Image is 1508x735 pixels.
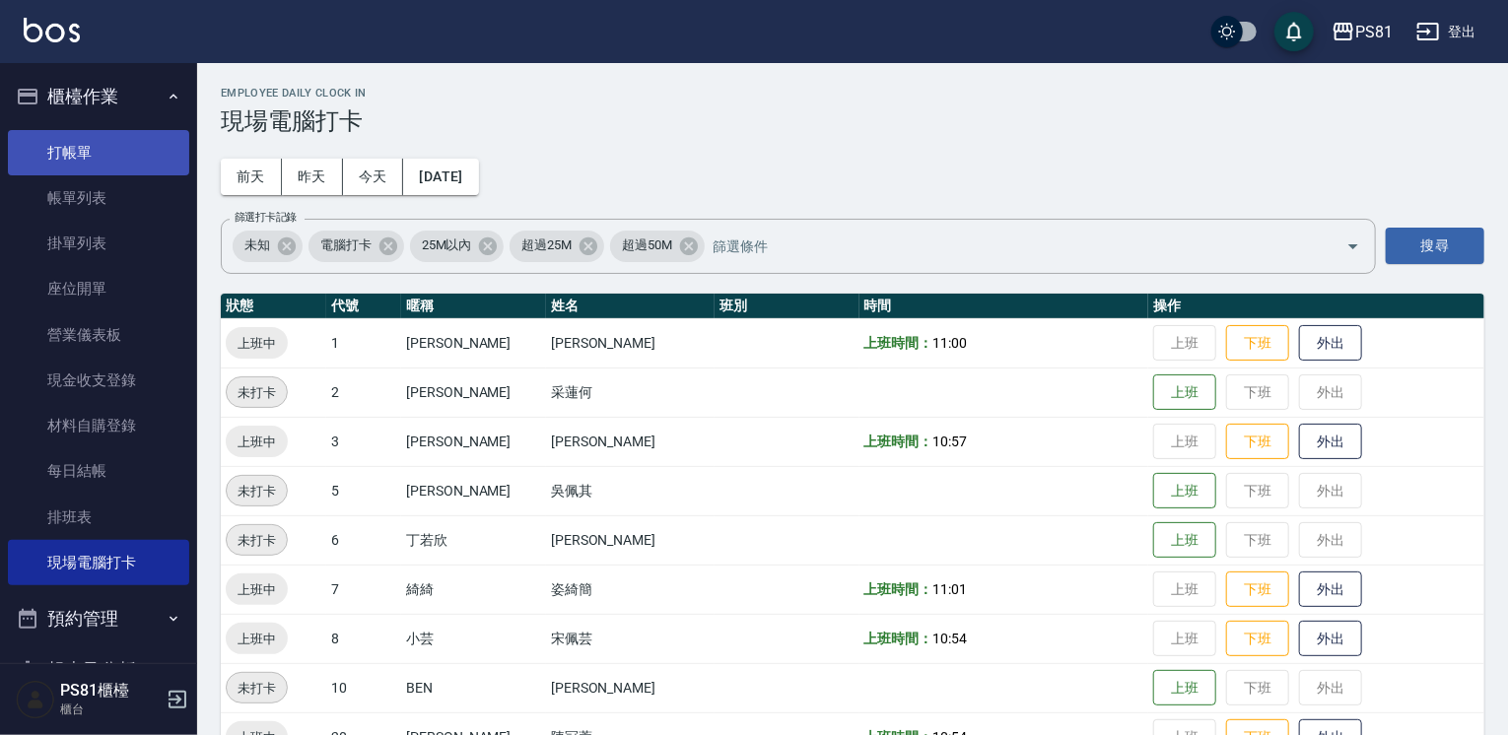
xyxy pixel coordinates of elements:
button: 下班 [1226,325,1289,362]
div: 超過25M [510,231,604,262]
td: 綺綺 [401,565,546,614]
th: 時間 [859,294,1149,319]
td: 2 [326,367,401,417]
div: PS81 [1355,20,1393,44]
button: save [1274,12,1314,51]
a: 掛單列表 [8,221,189,266]
a: 現場電腦打卡 [8,540,189,585]
a: 每日結帳 [8,448,189,494]
b: 上班時間： [864,335,933,351]
td: 8 [326,614,401,663]
a: 座位開單 [8,266,189,311]
button: Open [1337,231,1369,262]
button: 預約管理 [8,593,189,644]
td: 丁若欣 [401,515,546,565]
button: 下班 [1226,621,1289,657]
button: 昨天 [282,159,343,195]
span: 10:57 [932,434,967,449]
img: Logo [24,18,80,42]
button: 下班 [1226,424,1289,460]
td: 6 [326,515,401,565]
td: 5 [326,466,401,515]
div: 超過50M [610,231,705,262]
span: 電腦打卡 [308,235,383,255]
a: 營業儀表板 [8,312,189,358]
a: 打帳單 [8,130,189,175]
td: [PERSON_NAME] [401,318,546,367]
td: 小芸 [401,614,546,663]
button: 外出 [1299,424,1362,460]
button: 報表及分析 [8,644,189,696]
span: 11:01 [932,581,967,597]
button: 搜尋 [1386,228,1484,264]
div: 未知 [233,231,303,262]
td: 姿綺簡 [546,565,715,614]
div: 25M以內 [410,231,505,262]
button: 櫃檯作業 [8,71,189,122]
h2: Employee Daily Clock In [221,87,1484,100]
td: 宋佩芸 [546,614,715,663]
td: [PERSON_NAME] [546,318,715,367]
span: 上班中 [226,333,288,354]
span: 上班中 [226,579,288,600]
h3: 現場電腦打卡 [221,107,1484,135]
button: 上班 [1153,374,1216,411]
td: BEN [401,663,546,712]
button: 外出 [1299,621,1362,657]
span: 未打卡 [227,678,287,699]
span: 超過25M [510,235,583,255]
span: 10:54 [932,631,967,646]
td: 1 [326,318,401,367]
a: 排班表 [8,495,189,540]
button: [DATE] [403,159,478,195]
td: 采蓮何 [546,367,715,417]
button: 登出 [1408,14,1484,50]
b: 上班時間： [864,434,933,449]
a: 現金收支登錄 [8,358,189,403]
td: [PERSON_NAME] [401,466,546,515]
td: [PERSON_NAME] [546,515,715,565]
label: 篩選打卡記錄 [235,210,297,225]
th: 暱稱 [401,294,546,319]
th: 操作 [1148,294,1484,319]
button: 上班 [1153,473,1216,509]
span: 未知 [233,235,282,255]
img: Person [16,680,55,719]
th: 代號 [326,294,401,319]
td: 10 [326,663,401,712]
span: 11:00 [932,335,967,351]
button: 前天 [221,159,282,195]
th: 狀態 [221,294,326,319]
button: 今天 [343,159,404,195]
span: 未打卡 [227,530,287,551]
input: 篩選條件 [708,229,1312,263]
td: [PERSON_NAME] [401,367,546,417]
button: PS81 [1324,12,1401,52]
td: [PERSON_NAME] [401,417,546,466]
span: 25M以內 [410,235,484,255]
span: 超過50M [610,235,684,255]
td: 7 [326,565,401,614]
td: [PERSON_NAME] [546,663,715,712]
button: 外出 [1299,571,1362,608]
td: 3 [326,417,401,466]
span: 未打卡 [227,382,287,403]
th: 班別 [715,294,859,319]
span: 未打卡 [227,481,287,501]
th: 姓名 [546,294,715,319]
button: 下班 [1226,571,1289,608]
td: 吳佩其 [546,466,715,515]
p: 櫃台 [60,701,161,718]
a: 材料自購登錄 [8,403,189,448]
b: 上班時間： [864,631,933,646]
div: 電腦打卡 [308,231,404,262]
b: 上班時間： [864,581,933,597]
span: 上班中 [226,432,288,452]
button: 上班 [1153,522,1216,559]
button: 外出 [1299,325,1362,362]
button: 上班 [1153,670,1216,706]
h5: PS81櫃檯 [60,681,161,701]
a: 帳單列表 [8,175,189,221]
td: [PERSON_NAME] [546,417,715,466]
span: 上班中 [226,629,288,649]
